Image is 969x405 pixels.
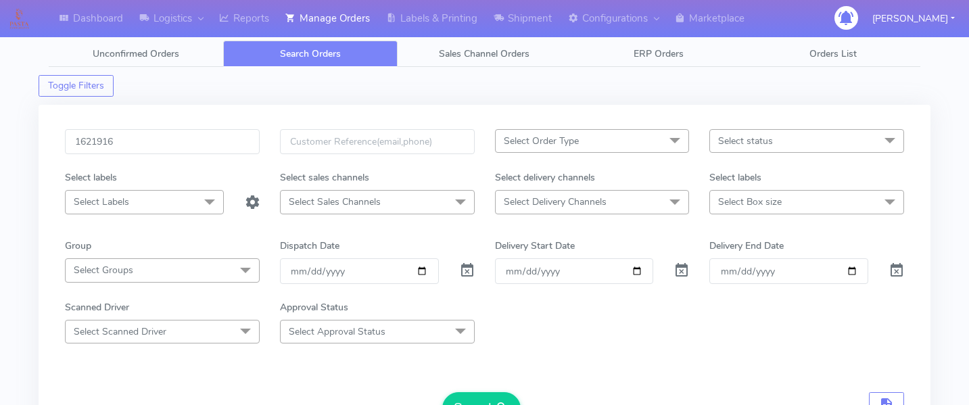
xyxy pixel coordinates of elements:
span: Select Box size [718,195,782,208]
label: Select labels [65,170,117,185]
label: Approval Status [280,300,348,314]
span: Select Approval Status [289,325,385,338]
label: Select labels [709,170,761,185]
input: Order Id [65,129,260,154]
label: Scanned Driver [65,300,129,314]
span: ERP Orders [634,47,684,60]
label: Dispatch Date [280,239,339,253]
span: Search Orders [280,47,341,60]
span: Select Groups [74,264,133,277]
label: Select sales channels [280,170,369,185]
button: Toggle Filters [39,75,114,97]
ul: Tabs [49,41,920,67]
button: [PERSON_NAME] [862,5,965,32]
span: Select Labels [74,195,129,208]
span: Select Sales Channels [289,195,381,208]
span: Select Scanned Driver [74,325,166,338]
span: Select status [718,135,773,147]
span: Orders List [809,47,857,60]
span: Select Delivery Channels [504,195,607,208]
label: Group [65,239,91,253]
label: Delivery End Date [709,239,784,253]
input: Customer Reference(email,phone) [280,129,475,154]
label: Delivery Start Date [495,239,575,253]
label: Select delivery channels [495,170,595,185]
span: Select Order Type [504,135,579,147]
span: Sales Channel Orders [439,47,529,60]
span: Unconfirmed Orders [93,47,179,60]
